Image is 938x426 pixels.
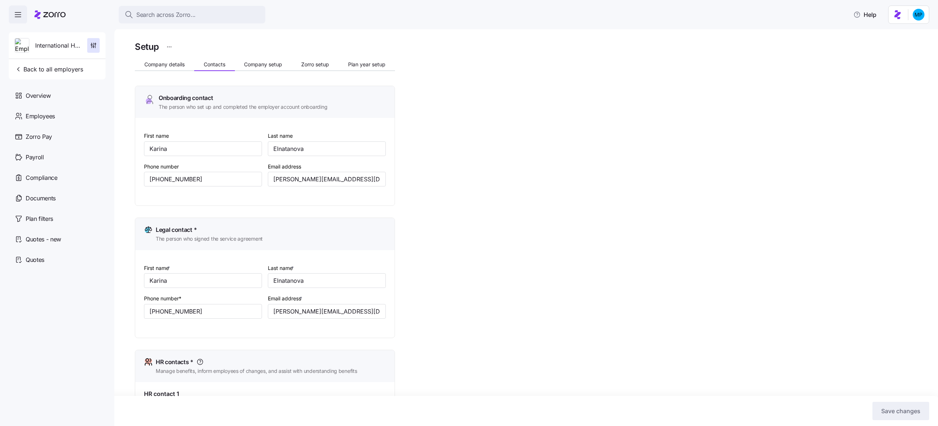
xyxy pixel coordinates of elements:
[35,41,81,50] span: International Home Care Services of NY, LLC
[301,62,329,67] span: Zorro setup
[9,188,106,208] a: Documents
[268,172,386,186] input: Type email address
[159,93,213,103] span: Onboarding contact
[136,10,196,19] span: Search across Zorro...
[144,264,171,272] label: First name
[881,407,920,415] span: Save changes
[26,194,56,203] span: Documents
[9,106,106,126] a: Employees
[847,7,882,22] button: Help
[9,85,106,106] a: Overview
[268,295,304,303] label: Email address
[9,249,106,270] a: Quotes
[26,91,51,100] span: Overview
[12,62,86,77] button: Back to all employers
[872,402,929,420] button: Save changes
[26,214,53,223] span: Plan filters
[119,6,265,23] button: Search across Zorro...
[26,255,44,264] span: Quotes
[144,172,262,186] input: (212) 456-7890
[144,141,262,156] input: Type first name
[9,229,106,249] a: Quotes - new
[268,264,295,272] label: Last name
[26,112,55,121] span: Employees
[9,208,106,229] a: Plan filters
[26,132,52,141] span: Zorro Pay
[156,235,263,242] span: The person who signed the service agreement
[144,295,181,303] label: Phone number*
[144,304,262,319] input: (212) 456-7890
[268,273,386,288] input: Type last name
[156,358,193,367] span: HR contacts *
[26,173,58,182] span: Compliance
[159,103,327,111] span: The person who set up and completed the employer account onboarding
[9,126,106,147] a: Zorro Pay
[268,304,386,319] input: Type email address
[135,41,159,52] h1: Setup
[913,9,924,21] img: b954e4dfce0f5620b9225907d0f7229f
[268,141,386,156] input: Type last name
[348,62,385,67] span: Plan year setup
[144,163,179,171] label: Phone number
[244,62,282,67] span: Company setup
[144,273,262,288] input: Type first name
[9,167,106,188] a: Compliance
[144,62,185,67] span: Company details
[26,235,61,244] span: Quotes - new
[144,132,169,140] label: First name
[156,225,197,234] span: Legal contact *
[853,10,876,19] span: Help
[15,65,83,74] span: Back to all employers
[9,147,106,167] a: Payroll
[268,132,293,140] label: Last name
[204,62,225,67] span: Contacts
[268,163,301,171] label: Email address
[144,389,179,399] span: HR contact 1
[26,153,44,162] span: Payroll
[156,367,357,375] span: Manage benefits, inform employees of changes, and assist with understanding benefits
[15,38,29,53] img: Employer logo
